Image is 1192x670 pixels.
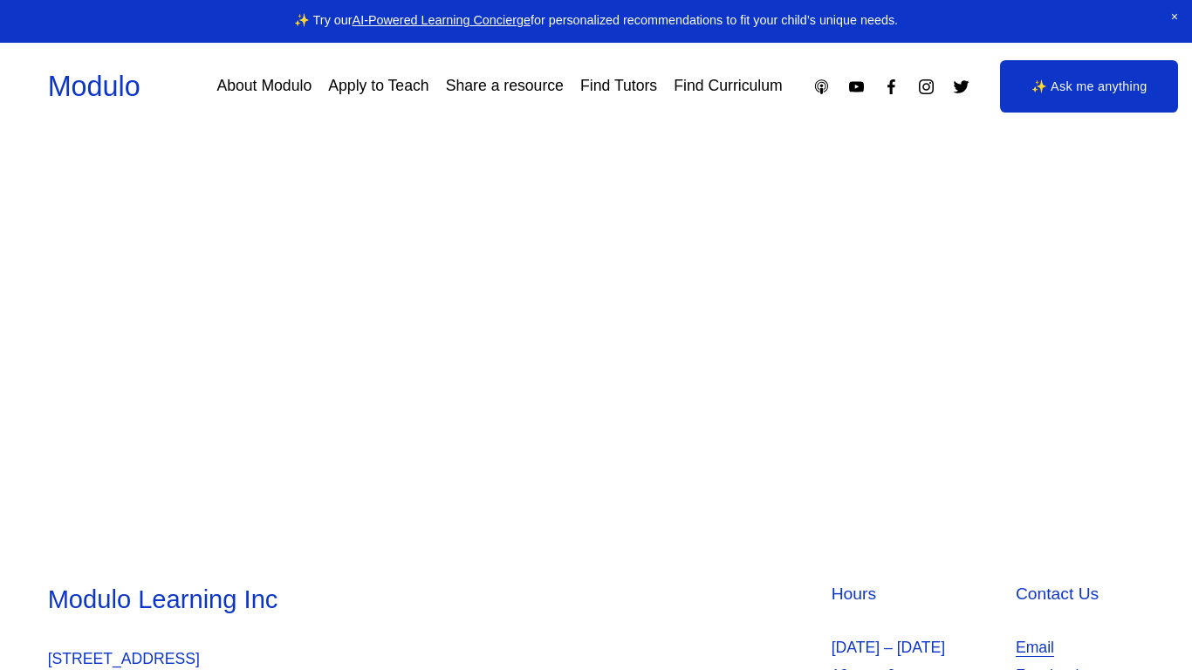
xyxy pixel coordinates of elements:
[48,71,140,102] a: Modulo
[216,72,312,102] a: About Modulo
[812,78,831,96] a: Apple Podcasts
[917,78,935,96] a: Instagram
[832,583,1006,606] h4: Hours
[446,72,564,102] a: Share a resource
[1016,634,1054,662] a: Email
[952,78,970,96] a: Twitter
[674,72,782,102] a: Find Curriculum
[847,78,866,96] a: YouTube
[353,13,531,27] a: AI-Powered Learning Concierge
[580,72,657,102] a: Find Tutors
[882,78,901,96] a: Facebook
[1000,60,1178,113] a: ✨ Ask me anything
[328,72,428,102] a: Apply to Teach
[1016,583,1144,606] h4: Contact Us
[48,583,592,617] h3: Modulo Learning Inc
